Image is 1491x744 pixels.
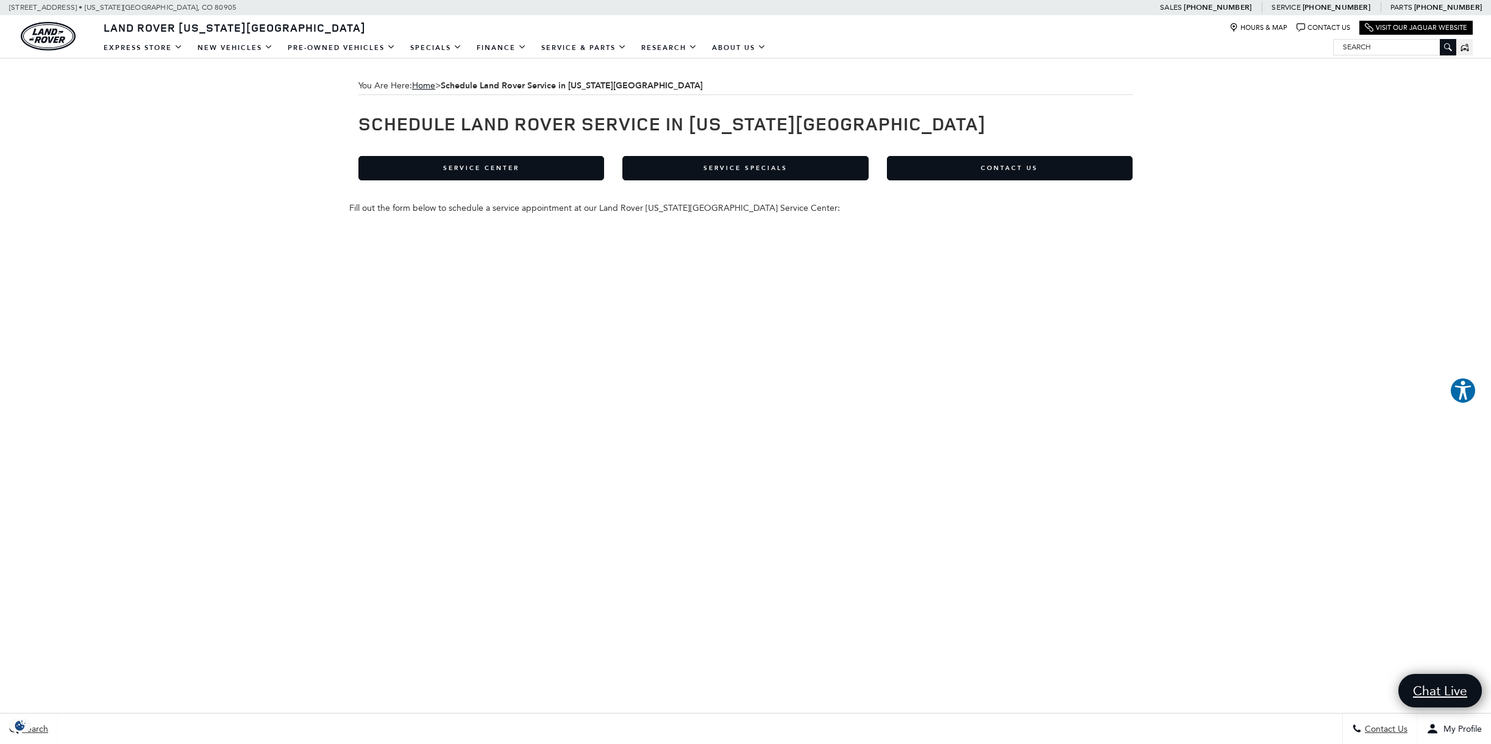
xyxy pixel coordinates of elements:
[96,37,774,58] nav: Main Navigation
[1390,3,1412,12] span: Parts
[1450,377,1476,404] button: Explore your accessibility options
[1362,724,1407,734] span: Contact Us
[1398,674,1482,707] a: Chat Live
[1297,23,1350,32] a: Contact Us
[358,77,1133,95] span: You Are Here:
[887,156,1133,180] a: Contact Us
[1184,2,1251,12] a: [PHONE_NUMBER]
[96,37,190,58] a: EXPRESS STORE
[358,77,1133,95] div: Breadcrumbs
[104,20,366,35] span: Land Rover [US_STATE][GEOGRAPHIC_DATA]
[1365,23,1467,32] a: Visit Our Jaguar Website
[190,37,280,58] a: New Vehicles
[1407,682,1473,699] span: Chat Live
[349,203,1142,213] div: Fill out the form below to schedule a service appointment at our Land Rover [US_STATE][GEOGRAPHIC...
[9,3,237,12] a: [STREET_ADDRESS] • [US_STATE][GEOGRAPHIC_DATA], CO 80905
[534,37,634,58] a: Service & Parts
[1450,377,1476,406] aside: Accessibility Help Desk
[1334,40,1456,54] input: Search
[705,37,774,58] a: About Us
[21,22,76,51] a: land-rover
[1439,724,1482,734] span: My Profile
[358,156,604,180] a: Service Center
[412,80,703,91] span: >
[358,113,1133,133] h1: Schedule Land Rover Service in [US_STATE][GEOGRAPHIC_DATA]
[21,22,76,51] img: Land Rover
[403,37,469,58] a: Specials
[622,156,868,180] a: Service Specials
[1160,3,1182,12] span: Sales
[96,20,373,35] a: Land Rover [US_STATE][GEOGRAPHIC_DATA]
[1417,714,1491,744] button: Open user profile menu
[441,80,703,91] strong: Schedule Land Rover Service in [US_STATE][GEOGRAPHIC_DATA]
[1272,3,1300,12] span: Service
[280,37,403,58] a: Pre-Owned Vehicles
[634,37,705,58] a: Research
[1414,2,1482,12] a: [PHONE_NUMBER]
[1303,2,1370,12] a: [PHONE_NUMBER]
[6,719,34,732] img: Opt-Out Icon
[6,719,34,732] section: Click to Open Cookie Consent Modal
[1229,23,1287,32] a: Hours & Map
[412,80,435,91] a: Home
[469,37,534,58] a: Finance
